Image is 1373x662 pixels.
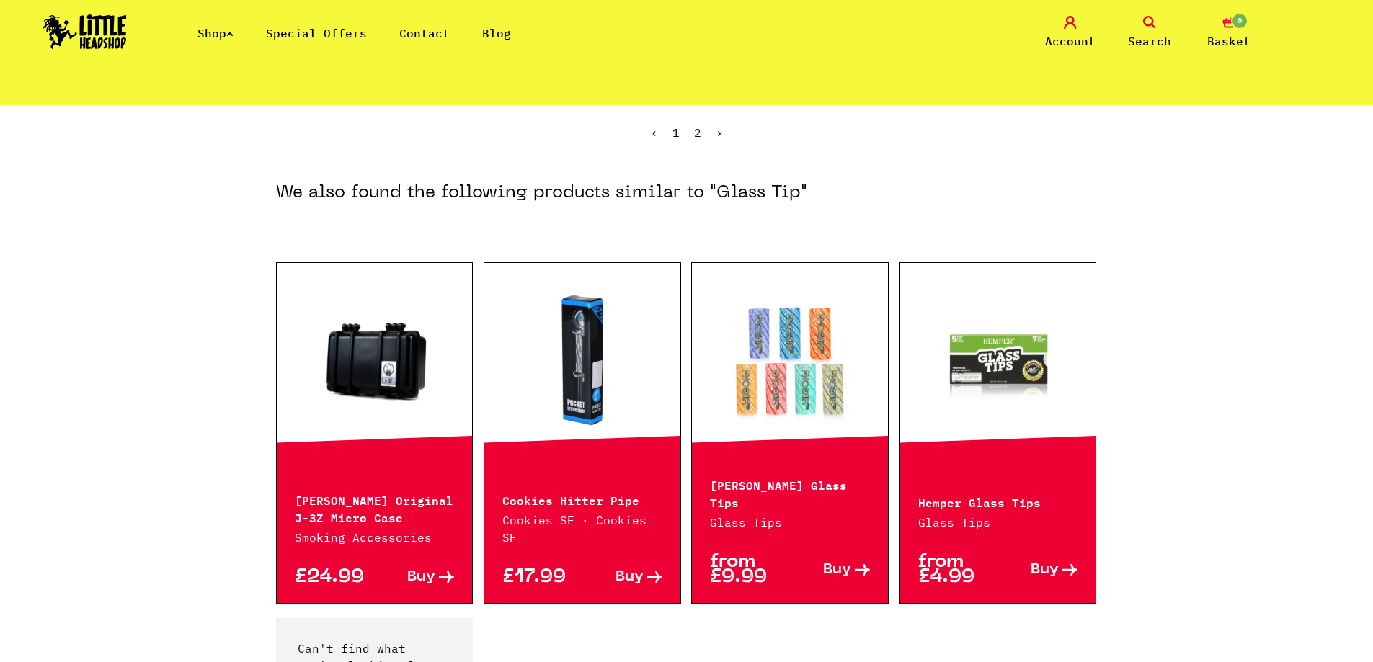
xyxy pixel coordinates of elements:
[374,570,454,585] a: Buy
[918,555,998,585] p: from £4.99
[1114,16,1186,50] a: Search
[918,514,1078,531] p: Glass Tips
[295,491,455,525] p: [PERSON_NAME] Original J-3Z Micro Case
[197,26,234,40] a: Shop
[582,570,662,585] a: Buy
[1193,16,1265,50] a: 0 Basket
[502,570,582,585] p: £17.99
[266,26,367,40] a: Special Offers
[716,127,723,138] li: Next »
[295,529,455,546] p: Smoking Accessories
[1207,32,1250,50] span: Basket
[710,555,790,585] p: from £9.99
[502,511,662,546] p: Cookies SF · Cookies SF
[651,125,658,140] a: « Previous
[1031,563,1059,578] span: Buy
[716,125,723,140] span: ›
[694,125,701,140] span: 2
[1231,12,1248,30] span: 0
[43,14,127,49] img: Little Head Shop Logo
[616,570,644,585] span: Buy
[790,555,870,585] a: Buy
[1045,32,1096,50] span: Account
[482,26,511,40] a: Blog
[918,493,1078,510] p: Hemper Glass Tips
[407,570,435,585] span: Buy
[710,514,870,531] p: Glass Tips
[998,555,1078,585] a: Buy
[672,125,680,140] a: 1
[295,570,375,585] p: £24.99
[823,563,851,578] span: Buy
[502,491,662,508] p: Cookies Hitter Pipe
[1128,32,1171,50] span: Search
[276,182,807,205] h3: We also found the following products similar to "Glass Tip"
[399,26,450,40] a: Contact
[710,475,870,510] p: [PERSON_NAME] Glass Tips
